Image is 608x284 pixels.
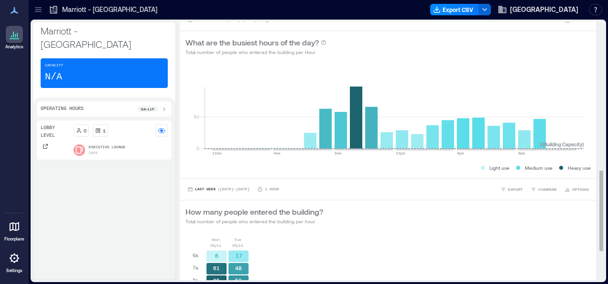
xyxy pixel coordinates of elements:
p: N/A [45,70,62,84]
p: 8a [193,276,198,284]
p: Tue [234,237,241,242]
text: 12am [212,151,221,155]
p: Total number of people who entered the building per hour [185,218,323,225]
text: 8am [335,151,342,155]
span: EXPORT [508,186,523,192]
p: Light use [489,164,510,172]
p: 1 [103,127,106,134]
button: Last Week |[DATE]-[DATE] [185,185,251,194]
p: Settings [6,268,22,273]
p: Heavy use [568,164,591,172]
tspan: 0 [196,145,199,151]
p: Capacity [45,63,63,68]
a: Analytics [2,23,26,53]
p: What are the busiest hours of the day? [185,37,319,48]
p: Floorplans [4,236,24,242]
p: Operating Hours [41,105,84,113]
text: 17 [236,252,242,259]
p: Executive Lounge [89,144,126,150]
a: Settings [3,247,26,276]
text: 4pm [457,151,464,155]
p: Marriott - [GEOGRAPHIC_DATA] [41,24,168,51]
p: 6a [193,251,198,259]
p: Marriott - [GEOGRAPHIC_DATA] [62,5,157,14]
tspan: 50 [194,114,199,120]
p: Lobby Level [41,124,70,140]
a: Floorplans [1,215,27,245]
p: 08/11 [210,242,221,248]
p: 08/12 [232,242,243,248]
text: 52 [235,277,242,284]
span: OPTIONS [572,186,589,192]
button: [GEOGRAPHIC_DATA] [495,2,581,17]
p: Medium use [525,164,553,172]
span: COMPARE [538,186,557,192]
p: 6a - 11p [141,106,154,112]
text: 61 [213,265,220,271]
p: Mon [212,237,220,242]
text: 48 [235,265,242,271]
text: 6 [215,252,218,259]
text: 4am [273,151,281,155]
button: Export CSV [430,4,479,15]
text: 8pm [518,151,525,155]
text: 12pm [396,151,405,155]
span: [GEOGRAPHIC_DATA] [510,5,578,14]
button: COMPARE [529,185,559,194]
p: 0 [84,127,87,134]
p: How many people entered the building? [185,206,323,218]
text: 65 [213,277,220,284]
button: OPTIONS [563,185,591,194]
p: Cafe [89,150,98,156]
button: EXPORT [499,185,525,194]
p: 1 Hour [265,186,279,192]
p: Analytics [5,44,23,50]
p: 7a [193,264,198,272]
p: Total number of people who entered the building per Hour [185,48,326,56]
